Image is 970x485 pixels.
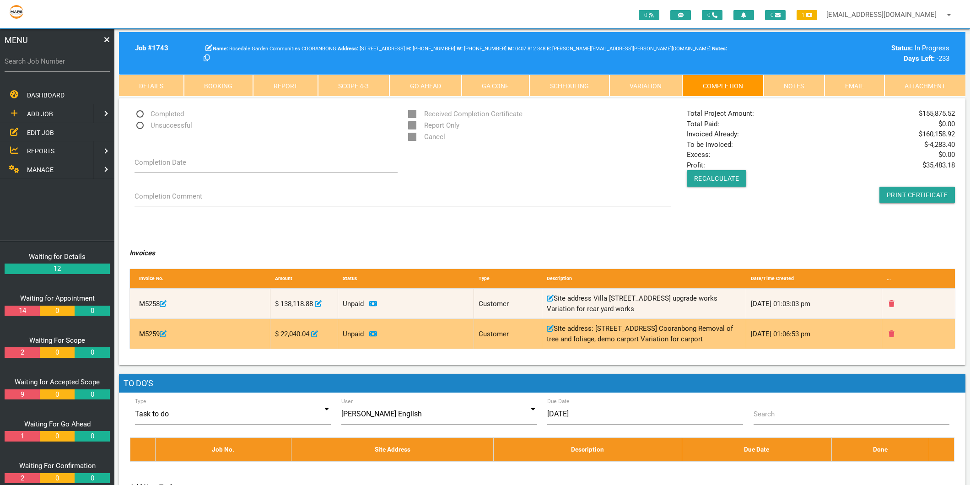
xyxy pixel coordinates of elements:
[338,46,358,52] b: Address:
[682,108,960,203] div: Total Project Amount: Total Paid: Invoiced Already: To be Invoiced: Excess: Profit:
[75,473,109,484] a: 0
[408,131,445,143] span: Cancel
[40,306,75,316] a: 0
[135,157,186,168] label: Completion Date
[5,389,39,400] a: 9
[291,438,494,461] th: Site Address
[5,56,110,67] label: Search Job Number
[213,46,228,52] b: Name:
[129,249,155,257] i: Invoices
[9,5,24,19] img: s3file
[135,108,184,120] span: Completed
[746,269,882,289] div: Date/Time Created
[40,431,75,442] a: 0
[746,319,882,349] div: [DATE] 01:06:53 pm
[213,46,336,52] span: Rosedale Garden Communities COORANBONG
[75,431,109,442] a: 0
[547,46,711,52] span: [PERSON_NAME][EMAIL_ADDRESS][PERSON_NAME][DOMAIN_NAME]
[474,289,542,318] div: Customer
[135,289,270,318] div: M5258
[369,300,377,308] a: Click to pay invoice
[765,10,786,20] span: 0
[75,347,109,358] a: 0
[938,150,955,160] span: $ 0.00
[938,119,955,129] span: $ 0.00
[542,289,746,318] div: Site address Villa [STREET_ADDRESS] upgrade works Variation for rear yard works
[155,438,291,461] th: Job No.
[40,347,75,358] a: 0
[457,46,463,52] b: W:
[891,44,913,52] b: Status:
[832,438,929,461] th: Done
[879,187,955,203] a: Print Certificate
[15,378,100,386] a: Waiting for Accepted Scope
[457,46,507,52] span: [PHONE_NUMBER]
[754,43,949,64] div: In Progress -233
[754,409,775,420] label: Search
[341,397,353,405] label: User
[922,160,955,171] span: $ 35,483.18
[824,75,884,97] a: Email
[687,170,747,187] button: Recalculate
[119,75,184,97] a: Details
[135,120,192,131] span: Unsuccessful
[764,75,825,97] a: Notes
[882,269,950,289] div: ...
[5,473,39,484] a: 2
[20,294,95,302] a: Waiting for Appointment
[338,269,474,289] div: Status
[27,92,65,99] span: DASHBOARD
[542,319,746,349] div: Site address: [STREET_ADDRESS] Cooranbong Removal of tree and foliage, demo carport Variation for...
[884,75,966,97] a: Attachment
[135,319,270,349] div: M5259
[27,110,53,118] span: ADD JOB
[919,129,955,140] span: $ 160,158.92
[474,269,542,289] div: Type
[204,54,210,63] a: Click here copy customer information.
[508,46,514,52] b: M:
[119,374,965,393] h1: To Do's
[408,120,459,131] span: Report Only
[682,75,764,97] a: Completion
[24,420,91,428] a: Waiting For Go Ahead
[27,166,54,173] span: MANAGE
[406,46,411,52] b: H:
[19,462,96,470] a: Waiting For Confirmation
[338,46,405,52] span: [STREET_ADDRESS]
[253,75,318,97] a: Report
[369,330,377,338] a: Click to pay invoice
[29,253,86,261] a: Waiting for Details
[408,108,523,120] span: Received Completion Certificate
[270,319,339,349] div: $ 22,040.04
[5,431,39,442] a: 1
[40,389,75,400] a: 0
[5,264,110,274] a: 12
[406,46,455,52] span: Home phone
[343,330,364,338] span: Unpaid
[5,347,39,358] a: 2
[270,289,339,318] div: $ 138,118.88
[547,397,570,405] label: Due Date
[135,269,270,289] div: Invoice No.
[542,269,746,289] div: Description
[919,108,955,119] span: $ 155,875.52
[712,46,727,52] b: Notes:
[639,10,659,20] span: 0
[27,129,54,136] span: EDIT JOB
[529,75,609,97] a: Scheduling
[135,191,202,202] label: Completion Comment
[75,389,109,400] a: 0
[75,306,109,316] a: 0
[702,10,722,20] span: 0
[924,140,955,150] span: $ -4,283.40
[508,46,545,52] span: Jamie
[184,75,253,97] a: Booking
[797,10,817,20] span: 1
[5,306,39,316] a: 14
[5,34,28,46] span: MENU
[609,75,683,97] a: Variation
[318,75,390,97] a: Scope 4-3
[40,473,75,484] a: 0
[389,75,462,97] a: Go Ahead
[474,319,542,349] div: Customer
